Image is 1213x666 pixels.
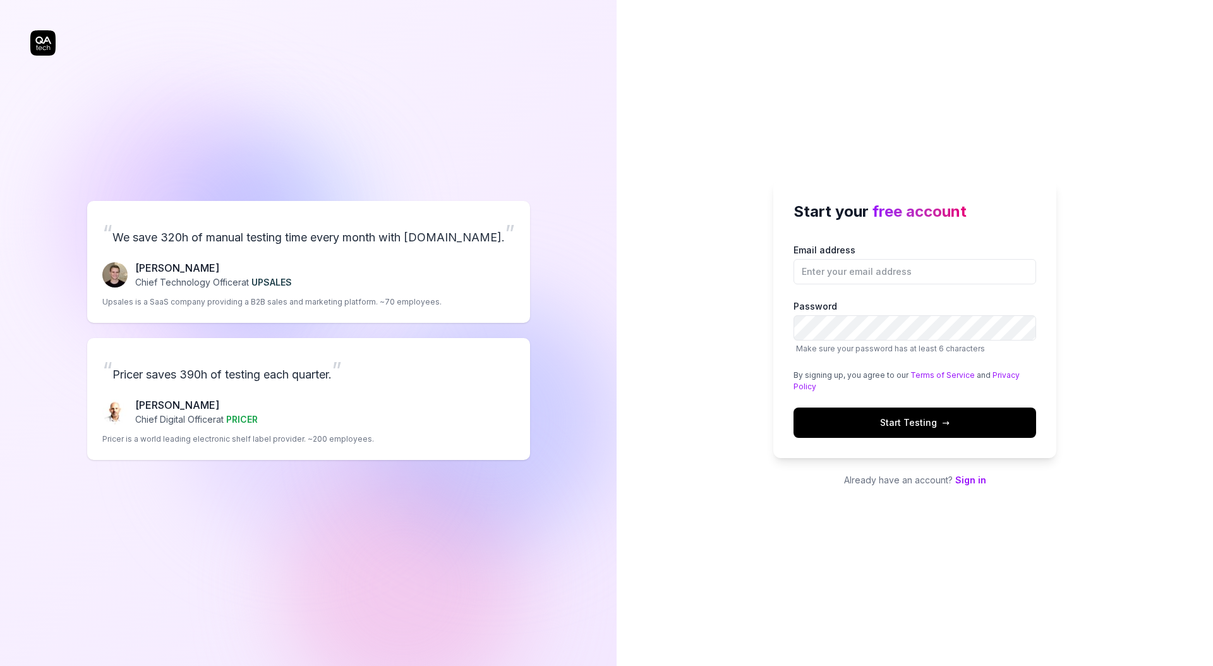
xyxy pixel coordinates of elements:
[794,370,1036,392] div: By signing up, you agree to our and
[226,414,258,425] span: PRICER
[102,433,374,445] p: Pricer is a world leading electronic shelf label provider. ~200 employees.
[773,473,1056,487] p: Already have an account?
[794,300,1036,354] label: Password
[102,262,128,288] img: Fredrik Seidl
[102,216,515,250] p: We save 320h of manual testing time every month with [DOMAIN_NAME].
[102,296,442,308] p: Upsales is a SaaS company providing a B2B sales and marketing platform. ~70 employees.
[794,243,1036,284] label: Email address
[794,259,1036,284] input: Email address
[880,416,950,429] span: Start Testing
[135,397,258,413] p: [PERSON_NAME]
[942,416,950,429] span: →
[794,408,1036,438] button: Start Testing→
[87,201,530,323] a: “We save 320h of manual testing time every month with [DOMAIN_NAME].”Fredrik Seidl[PERSON_NAME]Ch...
[332,356,342,384] span: ”
[135,260,292,275] p: [PERSON_NAME]
[794,315,1036,341] input: PasswordMake sure your password has at least 6 characters
[102,399,128,425] img: Chris Chalkitis
[910,370,975,380] a: Terms of Service
[102,219,112,247] span: “
[796,344,985,353] span: Make sure your password has at least 6 characters
[135,413,258,426] p: Chief Digital Officer at
[505,219,515,247] span: ”
[102,353,515,387] p: Pricer saves 390h of testing each quarter.
[955,475,986,485] a: Sign in
[87,338,530,460] a: “Pricer saves 390h of testing each quarter.”Chris Chalkitis[PERSON_NAME]Chief Digital Officerat P...
[135,275,292,289] p: Chief Technology Officer at
[251,277,292,288] span: UPSALES
[872,202,967,221] span: free account
[794,200,1036,223] h2: Start your
[794,370,1020,391] a: Privacy Policy
[102,356,112,384] span: “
